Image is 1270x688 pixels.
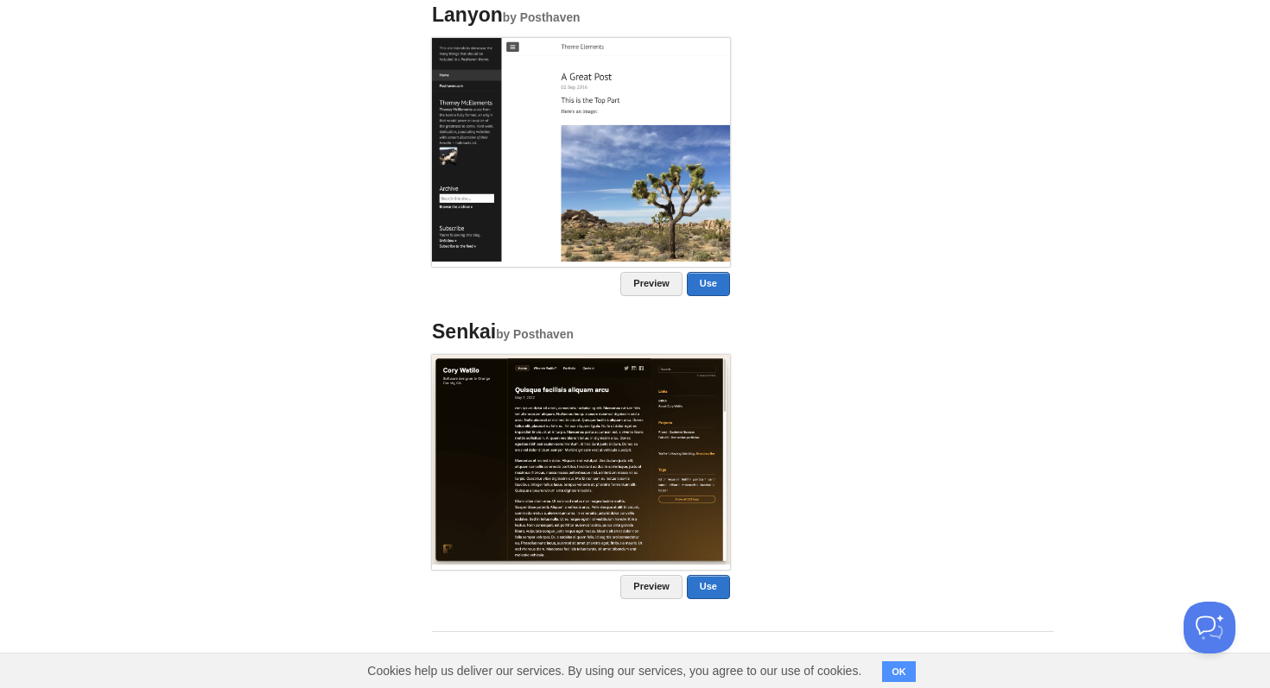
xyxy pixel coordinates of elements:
[620,272,683,296] a: Preview
[496,328,574,341] small: by Posthaven
[687,575,730,599] a: Use
[432,4,730,26] h4: Lanyon
[882,661,916,682] button: OK
[432,321,730,343] h4: Senkai
[350,653,879,688] span: Cookies help us deliver our services. By using our services, you agree to our use of cookies.
[620,575,683,599] a: Preview
[432,650,1054,668] p: Know HTML and CSS? Start creating and managing your own Posthaven themes .
[687,272,730,296] a: Use
[432,355,730,564] img: Screenshot
[1184,602,1235,653] iframe: Help Scout Beacon - Open
[432,38,730,262] img: Screenshot
[503,11,581,24] small: by Posthaven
